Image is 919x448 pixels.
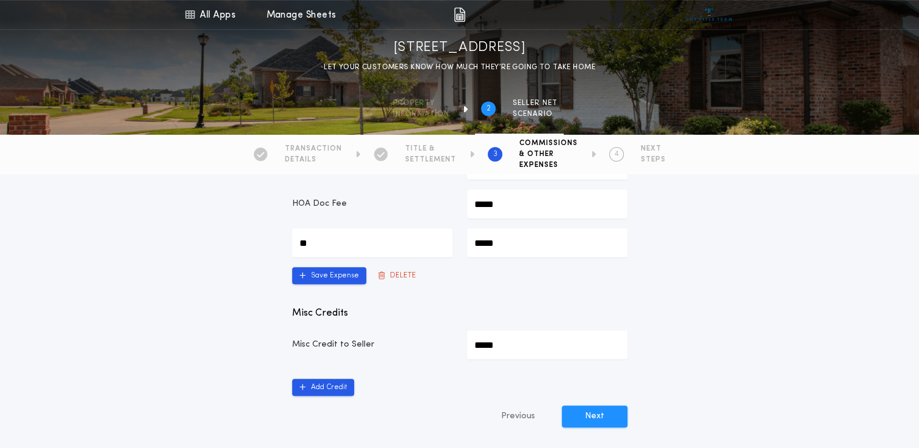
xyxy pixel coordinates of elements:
span: SETTLEMENT [405,155,456,165]
button: Previous [477,406,559,427]
span: information [393,109,449,119]
p: HOA Doc Fee [292,198,453,210]
span: TITLE & [405,144,456,154]
h2: 2 [487,104,491,114]
img: img [454,7,465,22]
span: EXPENSES [519,160,578,170]
p: Misc Credit to Seller [292,339,453,351]
span: COMMISSIONS [519,138,578,148]
span: & OTHER [519,149,578,159]
h2: 4 [615,149,619,159]
span: DETAILS [285,155,342,165]
span: SCENARIO [513,109,558,119]
h2: 3 [493,149,497,159]
span: TRANSACTION [285,144,342,154]
img: vs-icon [686,8,732,21]
button: Save Expense [292,267,366,284]
h1: [STREET_ADDRESS] [394,38,526,58]
span: NEXT [641,144,666,154]
p: LET YOUR CUSTOMERS KNOW HOW MUCH THEY’RE GOING TO TAKE HOME [324,61,595,73]
button: Add Credit [292,379,354,396]
span: SELLER NET [513,98,558,108]
button: Next [562,406,627,427]
button: DELETE [371,267,423,284]
p: Misc Credits [292,306,627,321]
span: STEPS [641,155,666,165]
span: Property [393,98,449,108]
